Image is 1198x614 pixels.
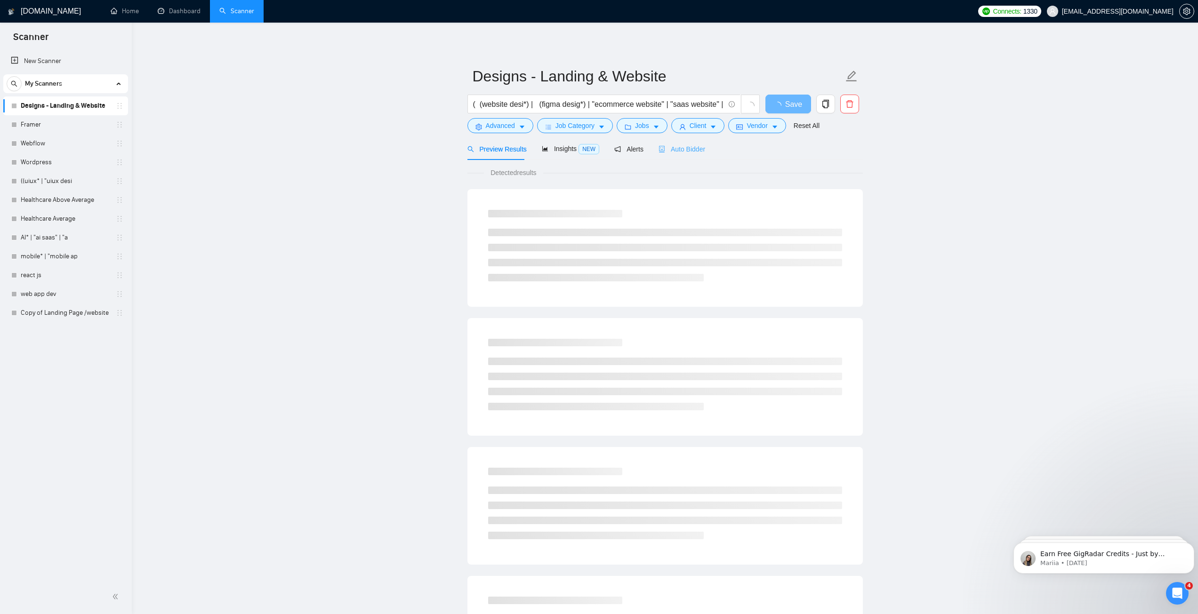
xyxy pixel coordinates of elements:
img: upwork-logo.png [982,8,990,15]
span: holder [116,102,123,110]
span: holder [116,290,123,298]
a: Reset All [794,120,820,131]
span: idcard [736,123,743,130]
span: holder [116,234,123,241]
button: setting [1179,4,1194,19]
a: react js [21,266,110,285]
span: Alerts [614,145,643,153]
span: search [467,146,474,152]
span: Jobs [635,120,649,131]
span: Detected results [484,167,543,178]
button: barsJob Categorycaret-down [537,118,613,133]
span: user [679,123,686,130]
span: Scanner [6,30,56,50]
span: Connects: [993,6,1021,16]
li: My Scanners [3,74,128,322]
span: robot [659,146,665,152]
button: idcardVendorcaret-down [728,118,786,133]
a: searchScanner [219,7,254,15]
a: Designs - Landing & Website [21,96,110,115]
button: settingAdvancedcaret-down [467,118,533,133]
span: caret-down [519,123,525,130]
span: Preview Results [467,145,527,153]
a: New Scanner [11,52,121,71]
input: Search Freelance Jobs... [473,98,724,110]
span: Save [785,98,802,110]
span: notification [614,146,621,152]
span: Insights [542,145,599,152]
span: holder [116,177,123,185]
span: folder [625,123,631,130]
a: Wordpress [21,153,110,172]
span: holder [116,309,123,317]
span: NEW [579,144,599,154]
span: Job Category [555,120,595,131]
span: holder [116,140,123,147]
span: holder [116,215,123,223]
iframe: Intercom notifications message [1010,523,1198,589]
a: Framer [21,115,110,134]
a: web app dev [21,285,110,303]
span: Advanced [486,120,515,131]
button: folderJobscaret-down [617,118,667,133]
span: caret-down [772,123,778,130]
span: bars [545,123,552,130]
button: search [7,76,22,91]
li: New Scanner [3,52,128,71]
button: delete [840,95,859,113]
span: delete [841,100,859,108]
span: holder [116,271,123,279]
span: holder [116,196,123,204]
span: double-left [112,592,121,601]
a: Healthcare Average [21,209,110,228]
span: loading [746,102,755,110]
a: homeHome [111,7,139,15]
a: mobile* | "mobile ap [21,247,110,266]
span: Vendor [747,120,767,131]
span: My Scanners [25,74,62,93]
span: setting [475,123,482,130]
span: edit [845,70,858,82]
iframe: Intercom live chat [1166,582,1189,605]
span: copy [817,100,835,108]
a: AI* | "ai saas" | "a [21,228,110,247]
span: holder [116,159,123,166]
span: holder [116,121,123,128]
span: caret-down [598,123,605,130]
a: dashboardDashboard [158,7,201,15]
a: Webflow [21,134,110,153]
span: 1330 [1023,6,1037,16]
a: setting [1179,8,1194,15]
span: search [7,80,21,87]
span: 4 [1185,582,1193,590]
a: Copy of Landing Page /website [21,303,110,322]
a: ((uiux* | "uiux desi [21,172,110,191]
button: Save [765,95,811,113]
span: Auto Bidder [659,145,705,153]
span: holder [116,253,123,260]
button: copy [816,95,835,113]
a: Healthcare Above Average [21,191,110,209]
span: Client [690,120,707,131]
img: logo [8,4,15,19]
input: Scanner name... [473,64,844,88]
span: caret-down [710,123,716,130]
button: userClientcaret-down [671,118,725,133]
span: area-chart [542,145,548,152]
span: user [1049,8,1056,15]
span: loading [774,102,785,109]
span: info-circle [729,101,735,107]
span: caret-down [653,123,659,130]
